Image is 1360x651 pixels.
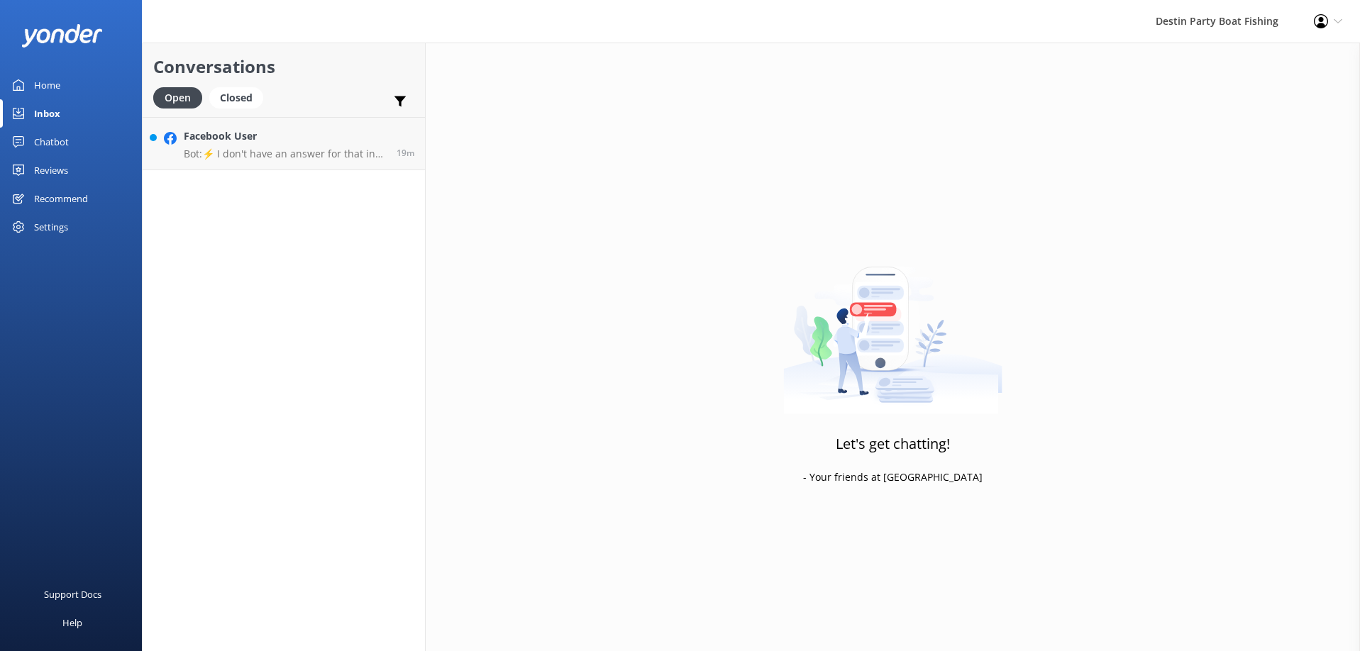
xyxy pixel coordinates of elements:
a: Open [153,89,209,105]
h3: Let's get chatting! [836,433,950,455]
div: Support Docs [44,580,101,608]
a: Facebook UserBot:⚡ I don't have an answer for that in my knowledge base. Please try and rephrase ... [143,117,425,170]
div: Reviews [34,156,68,184]
img: yonder-white-logo.png [21,24,103,48]
div: Recommend [34,184,88,213]
a: Closed [209,89,270,105]
div: Open [153,87,202,108]
div: Settings [34,213,68,241]
div: Closed [209,87,263,108]
div: Inbox [34,99,60,128]
p: - Your friends at [GEOGRAPHIC_DATA] [803,469,983,485]
p: Bot: ⚡ I don't have an answer for that in my knowledge base. Please try and rephrase your questio... [184,148,386,160]
span: Oct 08 2025 12:16pm (UTC -05:00) America/Cancun [397,147,414,159]
img: artwork of a man stealing a conversation from at giant smartphone [783,237,1002,414]
div: Help [62,608,82,637]
h4: Facebook User [184,128,386,144]
div: Home [34,71,60,99]
div: Chatbot [34,128,69,156]
h2: Conversations [153,53,414,80]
